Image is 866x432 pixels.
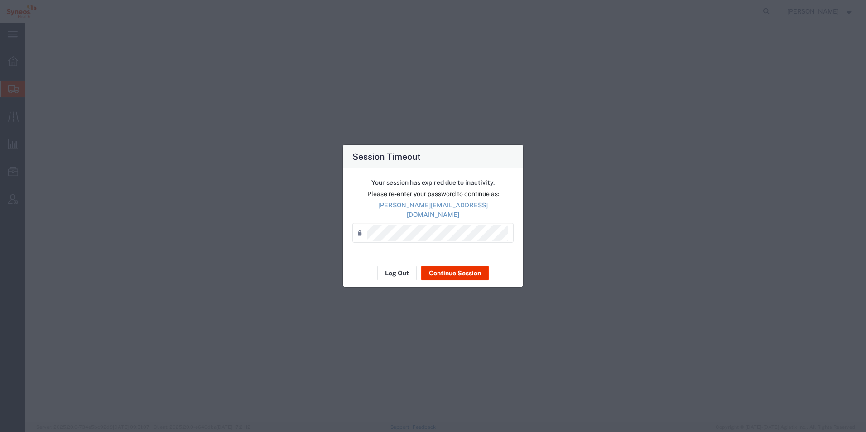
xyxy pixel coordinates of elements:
button: Continue Session [421,266,489,280]
button: Log Out [377,266,417,280]
h4: Session Timeout [352,150,421,163]
p: Please re-enter your password to continue as: [352,189,514,199]
p: Your session has expired due to inactivity. [352,178,514,187]
p: [PERSON_NAME][EMAIL_ADDRESS][DOMAIN_NAME] [352,201,514,220]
